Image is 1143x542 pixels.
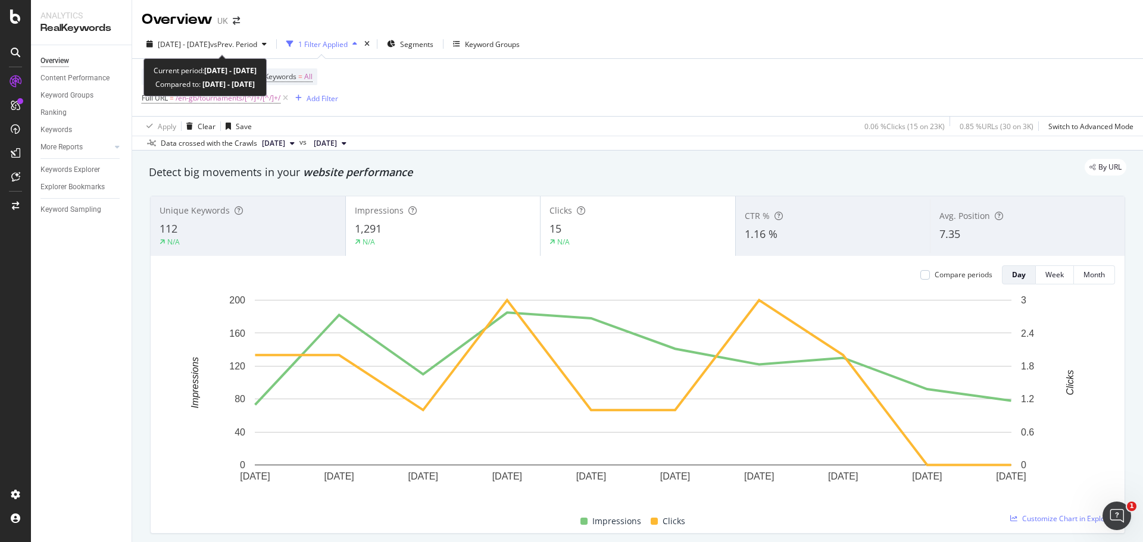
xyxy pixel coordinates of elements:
[160,205,230,216] span: Unique Keywords
[912,471,942,481] text: [DATE]
[362,38,372,50] div: times
[745,210,770,221] span: CTR %
[154,64,257,77] div: Current period:
[1021,460,1026,470] text: 0
[960,121,1033,131] div: 0.85 % URLs ( 30 on 3K )
[210,39,257,49] span: vs Prev. Period
[1048,121,1133,131] div: Switch to Advanced Mode
[229,328,245,338] text: 160
[557,237,570,247] div: N/A
[229,295,245,305] text: 200
[40,72,110,84] div: Content Performance
[201,79,255,89] b: [DATE] - [DATE]
[660,471,690,481] text: [DATE]
[240,460,245,470] text: 0
[1044,117,1133,136] button: Switch to Advanced Mode
[158,121,176,131] div: Apply
[408,471,438,481] text: [DATE]
[40,203,123,216] a: Keyword Sampling
[158,39,210,49] span: [DATE] - [DATE]
[160,294,1106,500] svg: A chart.
[217,15,228,27] div: UK
[40,203,101,216] div: Keyword Sampling
[40,89,93,102] div: Keyword Groups
[1022,513,1115,524] span: Customize Chart in Explorer
[40,106,67,119] div: Ranking
[204,65,257,76] b: [DATE] - [DATE]
[291,91,338,105] button: Add Filter
[264,71,296,82] span: Keywords
[1103,502,1131,530] iframe: Intercom live chat
[236,121,252,131] div: Save
[1074,265,1115,284] button: Month
[1065,370,1075,396] text: Clicks
[298,39,348,49] div: 1 Filter Applied
[1045,270,1064,280] div: Week
[40,141,83,153] div: More Reports
[1127,502,1136,511] span: 1
[229,361,245,371] text: 120
[167,237,180,247] div: N/A
[549,221,561,236] span: 15
[40,124,123,136] a: Keywords
[1036,265,1074,284] button: Week
[298,71,302,82] span: =
[1021,427,1034,437] text: 0.6
[142,117,176,136] button: Apply
[182,117,216,136] button: Clear
[307,93,338,104] div: Add Filter
[240,471,270,481] text: [DATE]
[170,93,174,103] span: =
[1085,159,1126,176] div: legacy label
[40,181,105,193] div: Explorer Bookmarks
[282,35,362,54] button: 1 Filter Applied
[745,227,777,241] span: 1.16 %
[939,227,960,241] span: 7.35
[996,471,1026,481] text: [DATE]
[40,124,72,136] div: Keywords
[235,394,245,404] text: 80
[40,106,123,119] a: Ranking
[233,17,240,25] div: arrow-right-arrow-left
[744,471,774,481] text: [DATE]
[155,77,255,91] div: Compared to:
[1012,270,1026,280] div: Day
[592,514,641,528] span: Impressions
[576,471,606,481] text: [DATE]
[142,35,271,54] button: [DATE] - [DATE]vsPrev. Period
[1083,270,1105,280] div: Month
[176,90,280,106] span: /en-gb/tournaments/[^/]+/[^/]+/
[299,137,309,148] span: vs
[355,205,404,216] span: Impressions
[40,181,123,193] a: Explorer Bookmarks
[864,121,945,131] div: 0.06 % Clicks ( 15 on 23K )
[400,39,433,49] span: Segments
[828,471,858,481] text: [DATE]
[1021,361,1034,371] text: 1.8
[492,471,522,481] text: [DATE]
[257,136,299,151] button: [DATE]
[355,221,382,236] span: 1,291
[448,35,524,54] button: Keyword Groups
[382,35,438,54] button: Segments
[160,221,177,236] span: 112
[40,72,123,84] a: Content Performance
[1021,295,1026,305] text: 3
[309,136,351,151] button: [DATE]
[190,357,200,408] text: Impressions
[304,68,313,85] span: All
[1002,265,1036,284] button: Day
[324,471,354,481] text: [DATE]
[198,121,216,131] div: Clear
[314,138,337,149] span: 2025 Sep. 27th
[1010,513,1115,524] a: Customize Chart in Explorer
[939,210,990,221] span: Avg. Position
[40,10,122,21] div: Analytics
[161,138,257,149] div: Data crossed with the Crawls
[40,55,69,67] div: Overview
[40,55,123,67] a: Overview
[363,237,375,247] div: N/A
[1021,328,1034,338] text: 2.4
[40,21,122,35] div: RealKeywords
